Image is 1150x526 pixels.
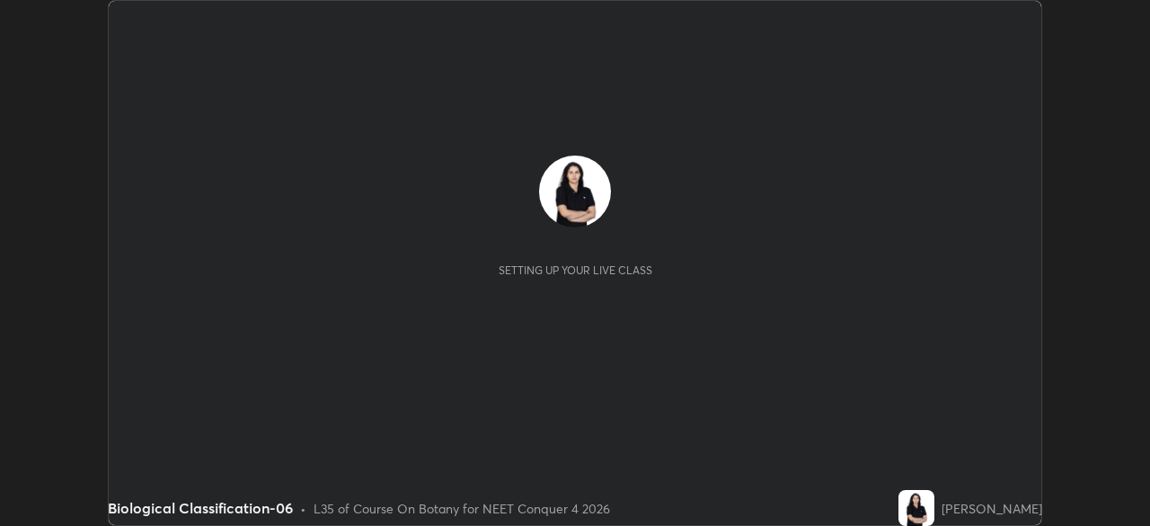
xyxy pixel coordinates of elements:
div: Biological Classification-06 [108,497,293,519]
div: Setting up your live class [499,263,652,277]
div: [PERSON_NAME] [942,499,1042,518]
img: 210bef4dab5d4bdaa6bebe9b47b96550.jpg [539,156,611,227]
img: 210bef4dab5d4bdaa6bebe9b47b96550.jpg [898,490,934,526]
div: L35 of Course On Botany for NEET Conquer 4 2026 [314,499,610,518]
div: • [300,499,306,518]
